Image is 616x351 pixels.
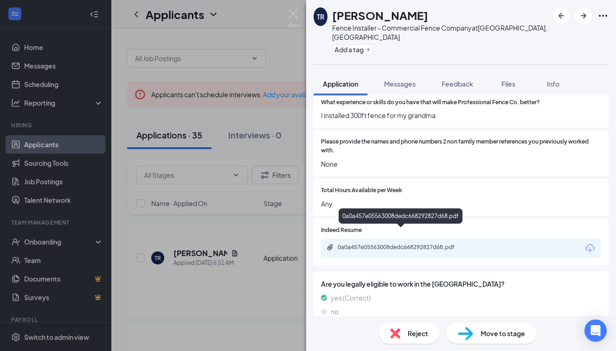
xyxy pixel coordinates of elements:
button: ArrowLeftNew [553,7,570,24]
div: TR [317,12,324,21]
div: Open Intercom Messenger [584,320,607,342]
button: PlusAdd a tag [332,44,373,54]
span: Total Hours Available per Week [321,186,402,195]
span: Indeed Resume [321,226,362,235]
span: Please provide the names and phone numbers 2 non family member references you previously worked w... [321,138,601,155]
svg: Download [584,243,596,254]
svg: Plus [366,47,371,52]
span: Any [321,199,601,209]
span: Feedback [442,80,473,88]
svg: ArrowLeftNew [556,10,567,21]
span: Move to stage [481,328,525,338]
span: I installed 300ft fence for my grandma [321,110,601,120]
span: Reject [408,328,428,338]
svg: ArrowRight [578,10,589,21]
span: What experience or skills do you have that will make Professional Fence Co. better? [321,98,540,107]
h1: [PERSON_NAME] [332,7,428,23]
span: None [321,159,601,169]
a: Paperclip0a0a457e05563008dedc668292827d68.pdf [327,244,477,252]
span: Info [547,80,559,88]
span: Are you legally eligible to work in the [GEOGRAPHIC_DATA]? [321,279,601,289]
button: ArrowRight [575,7,592,24]
svg: Paperclip [327,244,334,251]
div: Fence Installer - Commercial Fence Company at [GEOGRAPHIC_DATA], [GEOGRAPHIC_DATA] [332,23,548,42]
span: yes (Correct) [331,293,371,303]
span: Application [323,80,358,88]
div: 0a0a457e05563008dedc668292827d68.pdf [339,208,462,224]
span: no [331,307,339,317]
svg: Ellipses [597,10,609,21]
span: Messages [384,80,416,88]
span: Files [501,80,515,88]
div: 0a0a457e05563008dedc668292827d68.pdf [338,244,468,251]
